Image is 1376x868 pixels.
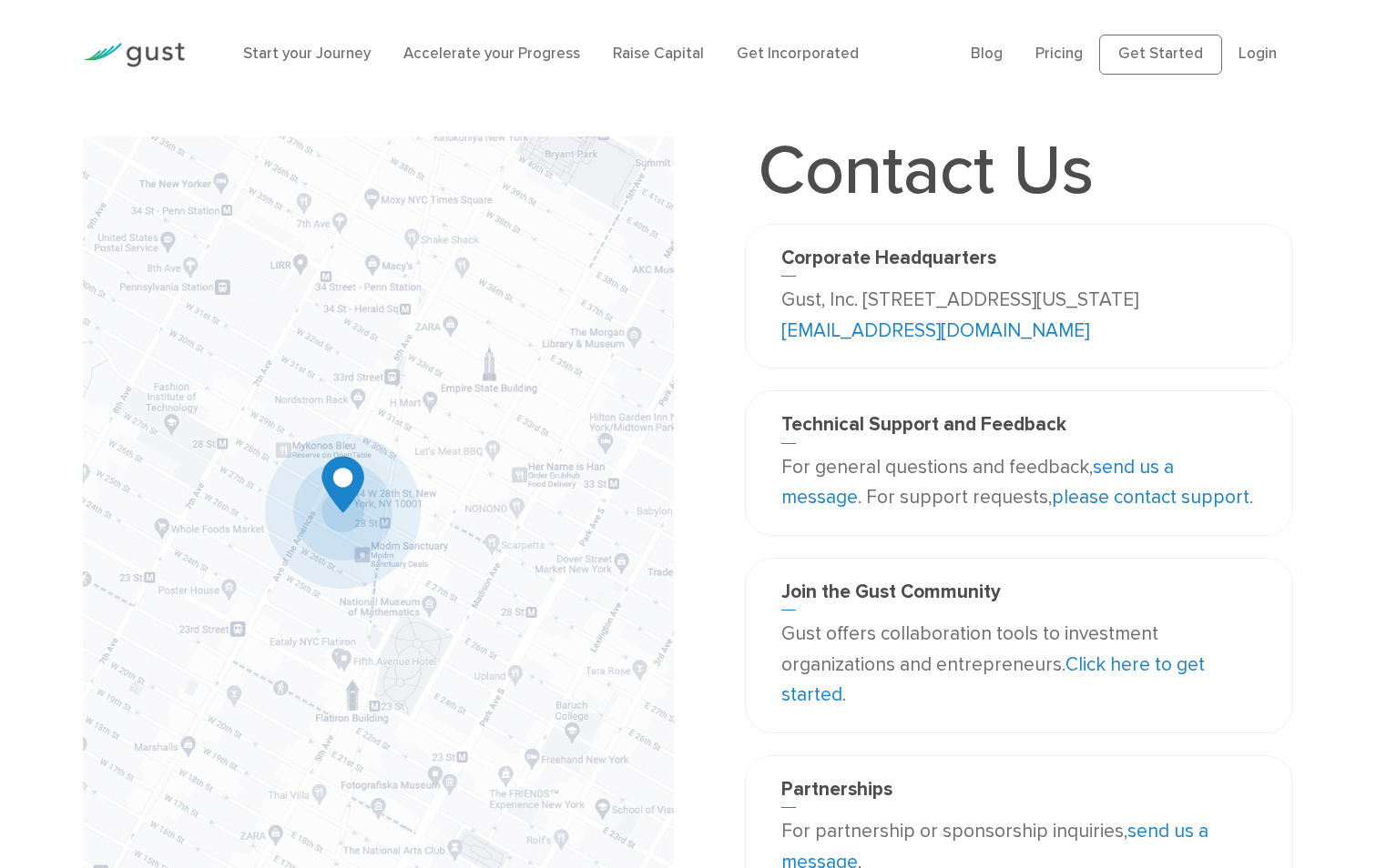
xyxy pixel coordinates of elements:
[737,45,859,63] a: Get Incorporated
[781,778,1257,808] h3: Partnerships
[1035,45,1083,63] a: Pricing
[613,45,704,63] a: Raise Capital
[781,452,1257,513] p: For general questions and feedback, . For support requests, .
[1238,45,1277,63] a: Login
[1099,35,1222,75] a: Get Started
[1052,486,1249,509] a: please contact support
[745,136,1107,206] h1: Contact Us
[781,580,1257,611] h3: Join the Gust Community
[781,619,1257,711] p: Gust offers collaboration tools to investment organizations and entrepreneurs. .
[403,45,580,63] a: Accelerate your Progress
[83,43,185,67] img: Gust Logo
[781,285,1257,346] p: Gust, Inc. [STREET_ADDRESS][US_STATE]
[781,319,1089,342] a: [EMAIL_ADDRESS][DOMAIN_NAME]
[971,45,1003,63] a: Blog
[781,413,1257,443] h3: Technical Support and Feedback
[781,247,1257,277] h3: Corporate Headquarters
[243,45,371,63] a: Start your Journey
